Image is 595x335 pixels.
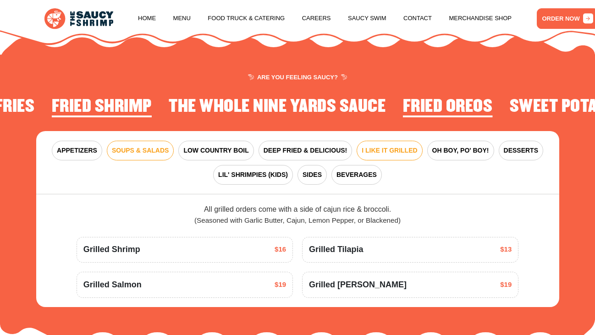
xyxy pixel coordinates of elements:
a: Careers [302,1,331,36]
span: Grilled [PERSON_NAME] [309,279,407,291]
h2: Fried Shrimp [52,97,152,117]
span: SIDES [303,170,322,180]
button: SOUPS & SALADS [107,141,174,161]
span: $13 [500,245,512,255]
span: $19 [500,280,512,291]
span: Grilled Tilapia [309,244,364,256]
a: Home [138,1,156,36]
span: Grilled Salmon [83,279,142,291]
li: 2 of 4 [169,97,386,119]
span: Grilled Shrimp [83,244,140,256]
div: All grilled orders come with a side of cajun rice & broccoli. [77,204,518,226]
span: $16 [275,245,286,255]
button: I LIKE IT GRILLED [357,141,422,161]
a: Merchandise Shop [449,1,512,36]
span: DEEP FRIED & DELICIOUS! [264,146,347,156]
span: SOUPS & SALADS [112,146,169,156]
button: APPETIZERS [52,141,102,161]
img: logo [44,9,113,29]
li: 1 of 4 [52,97,152,119]
button: LIL' SHRIMPIES (KIDS) [213,165,293,185]
span: DESSERTS [504,146,538,156]
button: DEEP FRIED & DELICIOUS! [259,141,353,161]
h2: Fried Oreos [403,97,493,117]
a: Saucy Swim [348,1,386,36]
span: BEVERAGES [336,170,377,180]
button: BEVERAGES [331,165,382,185]
span: (Seasoned with Garlic Butter, Cajun, Lemon Pepper, or Blackened) [194,217,401,225]
span: $19 [275,280,286,291]
span: LOW COUNTRY BOIL [183,146,248,156]
span: APPETIZERS [57,146,97,156]
a: Contact [403,1,432,36]
button: DESSERTS [499,141,543,161]
button: OH BOY, PO' BOY! [427,141,494,161]
span: LIL' SHRIMPIES (KIDS) [218,170,288,180]
span: OH BOY, PO' BOY! [432,146,489,156]
h2: The Whole Nine Yards Sauce [169,97,386,117]
a: Menu [173,1,191,36]
span: ARE YOU FEELING SAUCY? [248,75,347,81]
button: SIDES [297,165,327,185]
span: I LIKE IT GRILLED [362,146,417,156]
li: 3 of 4 [403,97,493,119]
a: Food Truck & Catering [208,1,285,36]
button: LOW COUNTRY BOIL [178,141,253,161]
